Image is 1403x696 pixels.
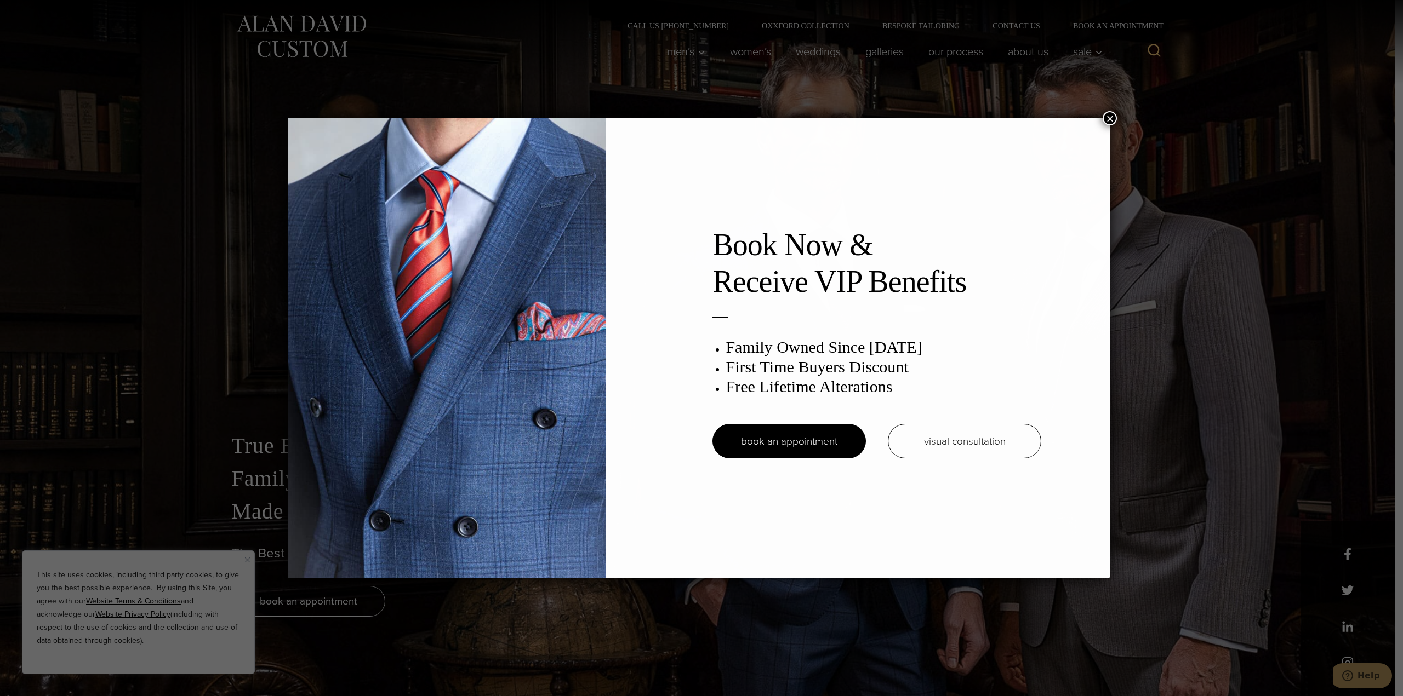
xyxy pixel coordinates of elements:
span: Help [25,8,47,18]
h3: Family Owned Since [DATE] [726,337,1041,357]
h3: Free Lifetime Alterations [726,377,1041,396]
a: book an appointment [712,424,866,458]
a: visual consultation [888,424,1041,458]
h3: First Time Buyers Discount [726,357,1041,377]
h2: Book Now & Receive VIP Benefits [712,227,1041,300]
button: Close [1103,111,1117,125]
